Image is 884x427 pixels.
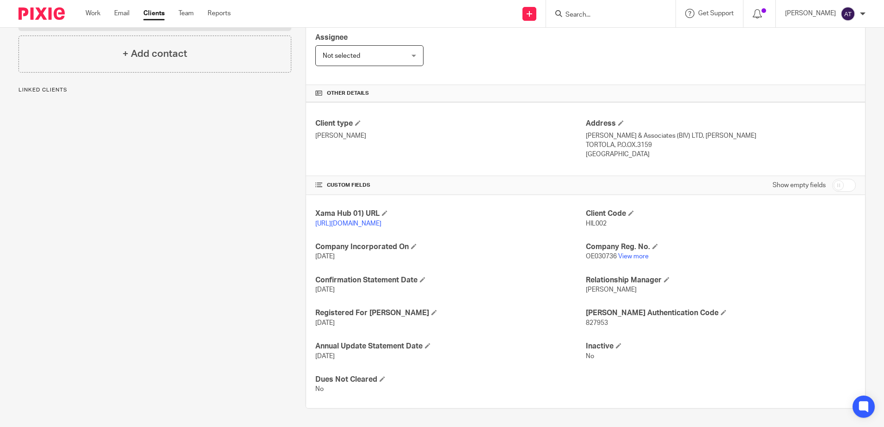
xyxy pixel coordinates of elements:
[86,9,100,18] a: Work
[586,308,856,318] h4: [PERSON_NAME] Authentication Code
[586,342,856,351] h4: Inactive
[178,9,194,18] a: Team
[315,182,585,189] h4: CUSTOM FIELDS
[586,253,617,260] span: OE030736
[315,242,585,252] h4: Company Incorporated On
[123,47,187,61] h4: + Add contact
[586,150,856,159] p: [GEOGRAPHIC_DATA]
[785,9,836,18] p: [PERSON_NAME]
[315,209,585,219] h4: Xama Hub 01) URL
[315,220,381,227] a: [URL][DOMAIN_NAME]
[315,353,335,360] span: [DATE]
[586,320,608,326] span: 827953
[618,253,649,260] a: View more
[586,131,856,140] p: [PERSON_NAME] & Associates (BIV) LTD, [PERSON_NAME]
[315,308,585,318] h4: Registered For [PERSON_NAME]
[18,7,65,20] img: Pixie
[323,53,360,59] span: Not selected
[315,375,585,384] h4: Dues Not Cleared
[565,11,648,19] input: Search
[114,9,129,18] a: Email
[315,386,324,392] span: No
[773,181,826,190] label: Show empty fields
[208,9,231,18] a: Reports
[841,6,855,21] img: svg%3E
[315,131,585,140] p: [PERSON_NAME]
[698,10,734,17] span: Get Support
[315,320,335,326] span: [DATE]
[315,119,585,128] h4: Client type
[586,275,856,285] h4: Relationship Manager
[315,275,585,285] h4: Confirmation Statement Date
[586,242,856,252] h4: Company Reg. No.
[315,287,335,293] span: [DATE]
[315,253,335,260] span: [DATE]
[586,220,607,227] span: HIL002
[586,209,856,219] h4: Client Code
[315,34,348,41] span: Assignee
[18,86,291,94] p: Linked clients
[586,140,856,150] p: TORTOLA, P.O.OX.3159
[586,287,637,293] span: [PERSON_NAME]
[143,9,165,18] a: Clients
[315,342,585,351] h4: Annual Update Statement Date
[586,119,856,128] h4: Address
[586,353,594,360] span: No
[327,90,369,97] span: Other details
